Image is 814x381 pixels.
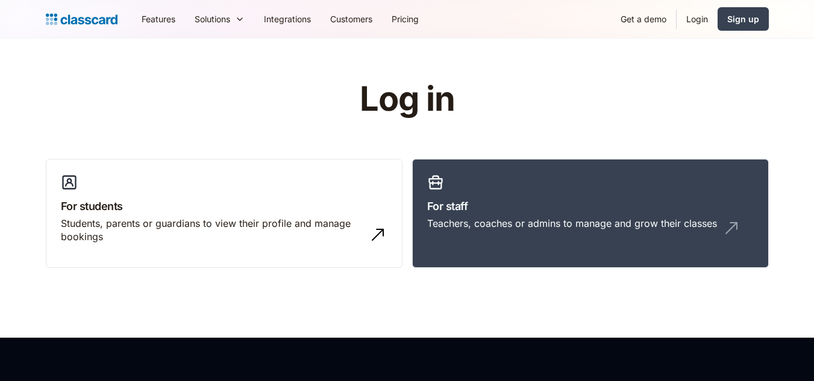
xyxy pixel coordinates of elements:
[727,13,759,25] div: Sign up
[132,5,185,33] a: Features
[677,5,718,33] a: Login
[412,159,769,268] a: For staffTeachers, coaches or admins to manage and grow their classes
[46,11,117,28] a: Logo
[61,217,363,244] div: Students, parents or guardians to view their profile and manage bookings
[718,7,769,31] a: Sign up
[427,198,754,214] h3: For staff
[185,5,254,33] div: Solutions
[321,5,382,33] a: Customers
[46,159,402,268] a: For studentsStudents, parents or guardians to view their profile and manage bookings
[427,217,717,230] div: Teachers, coaches or admins to manage and grow their classes
[216,81,598,118] h1: Log in
[61,198,387,214] h3: For students
[611,5,676,33] a: Get a demo
[195,13,230,25] div: Solutions
[382,5,428,33] a: Pricing
[254,5,321,33] a: Integrations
